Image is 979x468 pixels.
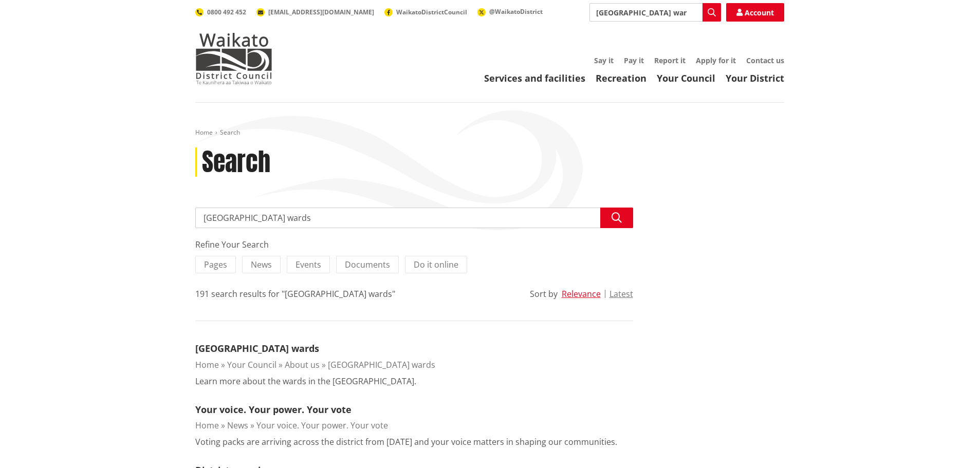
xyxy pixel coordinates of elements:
[726,72,784,84] a: Your District
[195,33,272,84] img: Waikato District Council - Te Kaunihera aa Takiwaa o Waikato
[328,359,435,370] a: [GEOGRAPHIC_DATA] wards
[207,8,246,16] span: 0800 492 452
[195,208,633,228] input: Search input
[657,72,715,84] a: Your Council
[202,147,270,177] h1: Search
[268,8,374,16] span: [EMAIL_ADDRESS][DOMAIN_NAME]
[256,420,388,431] a: Your voice. Your power. Your vote
[227,359,276,370] a: Your Council
[594,55,614,65] a: Say it
[195,238,633,251] div: Refine Your Search
[256,8,374,16] a: [EMAIL_ADDRESS][DOMAIN_NAME]
[195,8,246,16] a: 0800 492 452
[195,128,213,137] a: Home
[654,55,686,65] a: Report it
[195,128,784,137] nav: breadcrumb
[589,3,721,22] input: Search input
[596,72,646,84] a: Recreation
[624,55,644,65] a: Pay it
[384,8,467,16] a: WaikatoDistrictCouncil
[195,342,319,354] a: [GEOGRAPHIC_DATA] wards
[295,259,321,270] span: Events
[251,259,272,270] span: News
[220,128,240,137] span: Search
[477,7,543,16] a: @WaikatoDistrict
[396,8,467,16] span: WaikatoDistrictCouncil
[195,288,395,300] div: 191 search results for "[GEOGRAPHIC_DATA] wards"
[195,403,352,416] a: Your voice. Your power. Your vote
[195,436,617,448] p: Voting packs are arriving across the district from [DATE] and your voice matters in shaping our c...
[195,420,219,431] a: Home
[484,72,585,84] a: Services and facilities
[562,289,601,298] button: Relevance
[489,7,543,16] span: @WaikatoDistrict
[285,359,320,370] a: About us
[227,420,248,431] a: News
[195,359,219,370] a: Home
[414,259,458,270] span: Do it online
[746,55,784,65] a: Contact us
[345,259,390,270] span: Documents
[204,259,227,270] span: Pages
[195,375,416,387] p: Learn more about the wards in the [GEOGRAPHIC_DATA].
[696,55,736,65] a: Apply for it
[530,288,558,300] div: Sort by
[726,3,784,22] a: Account
[609,289,633,298] button: Latest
